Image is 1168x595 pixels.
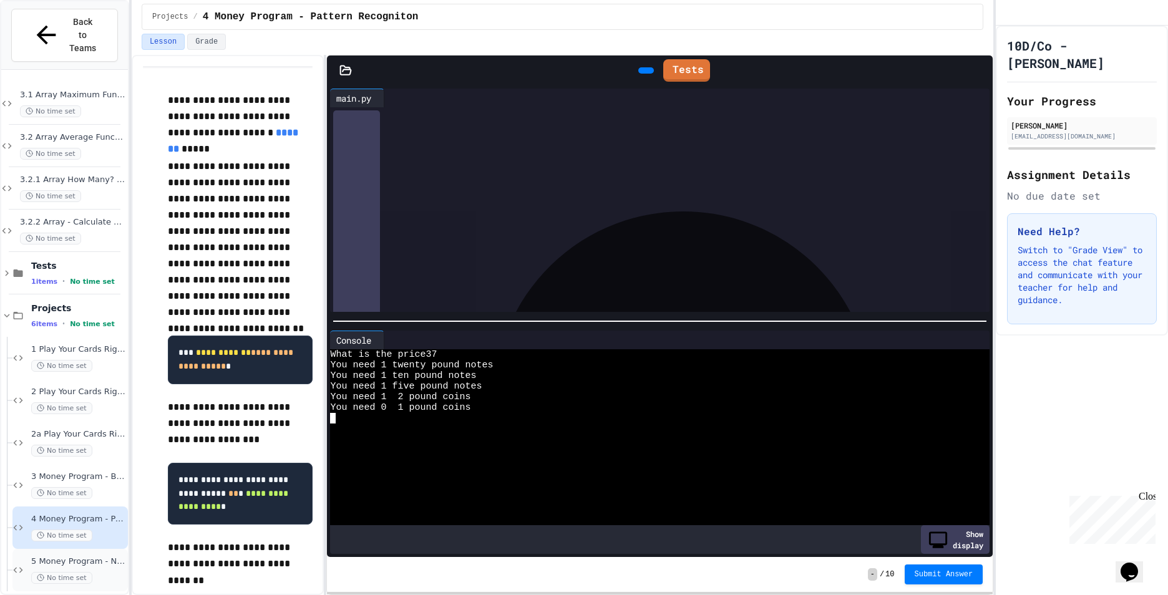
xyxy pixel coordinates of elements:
[70,278,115,286] span: No time set
[921,525,990,554] div: Show display
[62,276,65,286] span: •
[1011,132,1153,141] div: [EMAIL_ADDRESS][DOMAIN_NAME]
[31,530,92,541] span: No time set
[31,302,125,314] span: Projects
[31,387,125,397] span: 2 Play Your Cards Right - Improved
[142,34,185,50] button: Lesson
[1116,545,1156,583] iframe: chat widget
[70,320,115,328] span: No time set
[31,487,92,499] span: No time set
[1007,188,1157,203] div: No due date set
[330,381,482,392] span: You need 1 five pound notes
[31,344,125,355] span: 1 Play Your Cards Right - Basic Version
[885,569,894,579] span: 10
[152,12,188,22] span: Projects
[880,569,884,579] span: /
[1007,37,1157,72] h1: 10D/Co - [PERSON_NAME]
[193,12,198,22] span: /
[20,105,81,117] span: No time set
[31,429,125,440] span: 2a Play Your Cards Right - PyGame
[31,402,92,414] span: No time set
[330,92,377,105] div: main.py
[31,320,57,328] span: 6 items
[68,16,97,55] span: Back to Teams
[330,392,470,402] span: You need 1 2 pound coins
[1018,244,1146,306] p: Switch to "Grade View" to access the chat feature and communicate with your teacher for help and ...
[330,349,437,360] span: What is the price37
[20,90,125,100] span: 3.1 Array Maximum Function
[330,331,384,349] div: Console
[330,334,377,347] div: Console
[20,190,81,202] span: No time set
[1018,224,1146,239] h3: Need Help?
[915,569,973,579] span: Submit Answer
[31,572,92,584] span: No time set
[31,472,125,482] span: 3 Money Program - Basic Version
[905,564,983,584] button: Submit Answer
[31,260,125,271] span: Tests
[1064,491,1156,544] iframe: chat widget
[31,278,57,286] span: 1 items
[1007,92,1157,110] h2: Your Progress
[1007,166,1157,183] h2: Assignment Details
[187,34,226,50] button: Grade
[62,319,65,329] span: •
[20,217,125,228] span: 3.2.2 Array - Calculate MODE Function
[31,360,92,372] span: No time set
[663,59,710,82] a: Tests
[11,9,118,62] button: Back to Teams
[20,233,81,244] span: No time set
[31,445,92,457] span: No time set
[330,360,493,370] span: You need 1 twenty pound notes
[31,556,125,567] span: 5 Money Program - Notes and Coins
[31,514,125,525] span: 4 Money Program - Pattern Recogniton
[330,89,384,107] div: main.py
[330,402,470,413] span: You need 0 1 pound coins
[1011,120,1153,131] div: [PERSON_NAME]
[203,9,419,24] span: 4 Money Program - Pattern Recogniton
[20,175,125,185] span: 3.2.1 Array How Many? Function
[868,568,877,581] span: -
[330,370,476,381] span: You need 1 ten pound notes
[5,5,86,79] div: Chat with us now!Close
[20,148,81,160] span: No time set
[20,132,125,143] span: 3.2 Array Average Function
